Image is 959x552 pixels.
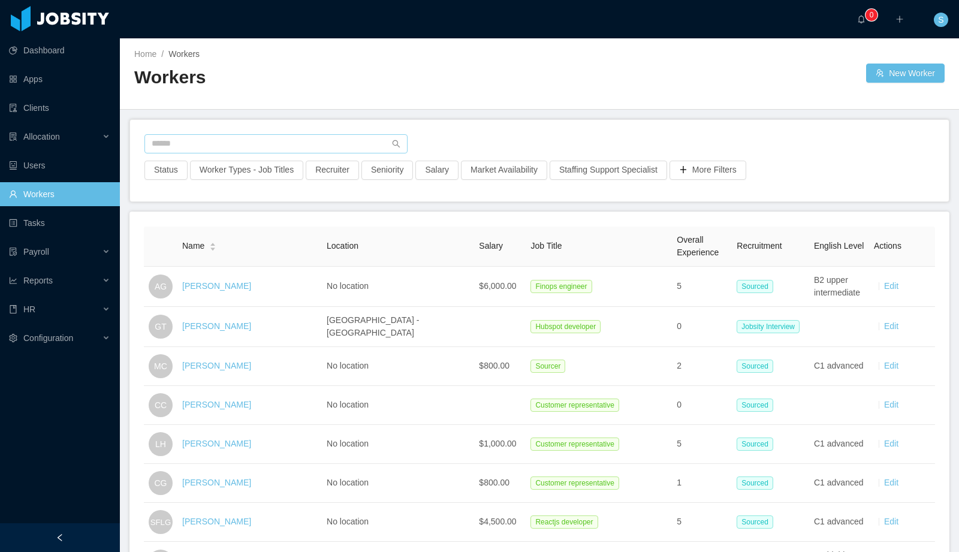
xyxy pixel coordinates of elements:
[155,275,167,298] span: AG
[23,333,73,343] span: Configuration
[737,399,773,412] span: Sourced
[677,235,719,257] span: Overall Experience
[737,476,773,490] span: Sourced
[530,438,619,451] span: Customer representative
[9,182,110,206] a: icon: userWorkers
[415,161,459,180] button: Salary
[884,321,898,331] a: Edit
[884,361,898,370] a: Edit
[550,161,667,180] button: Staffing Support Specialist
[884,281,898,291] a: Edit
[672,503,732,542] td: 5
[9,67,110,91] a: icon: appstoreApps
[23,132,60,141] span: Allocation
[9,38,110,62] a: icon: pie-chartDashboard
[530,241,562,251] span: Job Title
[182,321,251,331] a: [PERSON_NAME]
[150,511,171,533] span: SFLG
[895,15,904,23] i: icon: plus
[9,153,110,177] a: icon: robotUsers
[9,211,110,235] a: icon: profileTasks
[210,242,216,245] i: icon: caret-up
[530,399,619,412] span: Customer representative
[182,361,251,370] a: [PERSON_NAME]
[9,96,110,120] a: icon: auditClients
[210,246,216,249] i: icon: caret-down
[23,276,53,285] span: Reports
[737,281,778,291] a: Sourced
[737,361,778,370] a: Sourced
[670,161,746,180] button: icon: plusMore Filters
[322,386,474,425] td: No location
[737,321,804,331] a: Jobsity Interview
[737,280,773,293] span: Sourced
[327,241,358,251] span: Location
[9,132,17,141] i: icon: solution
[737,241,782,251] span: Recruitment
[479,517,516,526] span: $4,500.00
[809,464,869,503] td: C1 advanced
[672,307,732,347] td: 0
[672,464,732,503] td: 1
[737,515,773,529] span: Sourced
[866,64,945,83] button: icon: usergroup-addNew Worker
[168,49,200,59] span: Workers
[461,161,547,180] button: Market Availability
[23,304,35,314] span: HR
[530,360,565,373] span: Sourcer
[322,503,474,542] td: No location
[155,393,167,417] span: CC
[809,503,869,542] td: C1 advanced
[182,281,251,291] a: [PERSON_NAME]
[306,161,359,180] button: Recruiter
[672,347,732,386] td: 2
[154,354,167,378] span: MC
[190,161,303,180] button: Worker Types - Job Titles
[182,439,251,448] a: [PERSON_NAME]
[857,15,865,23] i: icon: bell
[737,517,778,526] a: Sourced
[144,161,188,180] button: Status
[155,471,167,495] span: CG
[134,65,539,90] h2: Workers
[9,248,17,256] i: icon: file-protect
[479,361,509,370] span: $800.00
[479,439,516,448] span: $1,000.00
[737,438,773,451] span: Sourced
[9,334,17,342] i: icon: setting
[392,140,400,148] i: icon: search
[361,161,413,180] button: Seniority
[322,464,474,503] td: No location
[182,400,251,409] a: [PERSON_NAME]
[672,425,732,464] td: 5
[322,347,474,386] td: No location
[865,9,877,21] sup: 0
[322,425,474,464] td: No location
[322,307,474,347] td: [GEOGRAPHIC_DATA] - [GEOGRAPHIC_DATA]
[9,305,17,313] i: icon: book
[938,13,943,27] span: S
[155,315,166,339] span: GT
[479,241,503,251] span: Salary
[479,478,509,487] span: $800.00
[737,360,773,373] span: Sourced
[884,478,898,487] a: Edit
[672,386,732,425] td: 0
[23,247,49,257] span: Payroll
[530,515,598,529] span: Reactjs developer
[672,267,732,307] td: 5
[9,276,17,285] i: icon: line-chart
[737,320,800,333] span: Jobsity Interview
[737,400,778,409] a: Sourced
[530,320,601,333] span: Hubspot developer
[182,517,251,526] a: [PERSON_NAME]
[884,400,898,409] a: Edit
[155,432,166,456] span: LH
[134,49,156,59] a: Home
[530,476,619,490] span: Customer representative
[884,439,898,448] a: Edit
[884,517,898,526] a: Edit
[809,425,869,464] td: C1 advanced
[209,241,216,249] div: Sort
